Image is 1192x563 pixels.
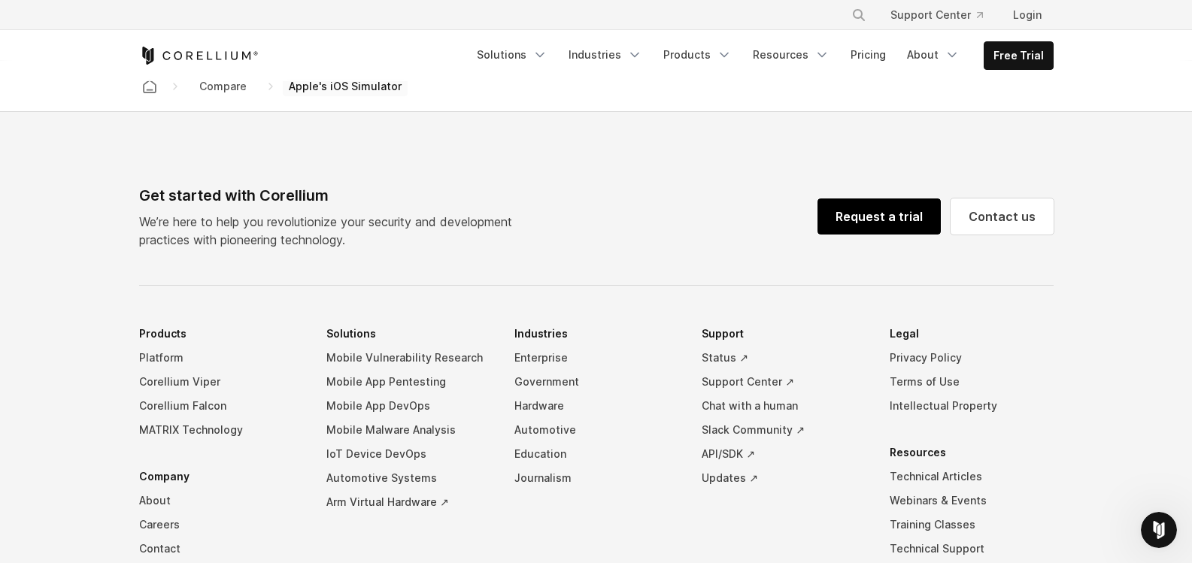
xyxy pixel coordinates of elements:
a: Technical Articles [890,465,1054,489]
a: Industries [560,41,651,68]
iframe: Intercom live chat [1141,512,1177,548]
a: Products [654,41,741,68]
a: Platform [139,346,303,370]
a: Corellium Home [139,47,259,65]
a: Corellium Falcon [139,394,303,418]
span: Compare [193,76,253,97]
p: We’re here to help you revolutionize your security and development practices with pioneering tech... [139,213,524,249]
a: Webinars & Events [890,489,1054,513]
a: Login [1001,2,1054,29]
a: Government [514,370,678,394]
a: Mobile Malware Analysis [326,418,490,442]
a: Training Classes [890,513,1054,537]
a: Careers [139,513,303,537]
a: Compare [187,73,259,100]
a: IoT Device DevOps [326,442,490,466]
a: About [898,41,969,68]
a: Resources [744,41,839,68]
a: Privacy Policy [890,346,1054,370]
a: Intellectual Property [890,394,1054,418]
a: Enterprise [514,346,678,370]
a: Updates ↗ [702,466,866,490]
a: Arm Virtual Hardware ↗ [326,490,490,514]
a: Automotive Systems [326,466,490,490]
a: Chat with a human [702,394,866,418]
a: Support Center [878,2,995,29]
a: Contact us [951,198,1054,235]
a: Pricing [842,41,895,68]
a: About [139,489,303,513]
a: Automotive [514,418,678,442]
a: Hardware [514,394,678,418]
button: Search [845,2,872,29]
a: Status ↗ [702,346,866,370]
a: Corellium home [136,76,163,97]
a: API/SDK ↗ [702,442,866,466]
a: Contact [139,537,303,561]
a: Request a trial [817,198,941,235]
a: Free Trial [984,42,1053,69]
span: Apple's iOS Simulator [283,76,408,97]
a: Support Center ↗ [702,370,866,394]
div: Get started with Corellium [139,184,524,207]
a: Education [514,442,678,466]
a: Solutions [468,41,557,68]
div: Navigation Menu [468,41,1054,70]
a: Mobile App DevOps [326,394,490,418]
a: MATRIX Technology [139,418,303,442]
a: Journalism [514,466,678,490]
a: Slack Community ↗ [702,418,866,442]
a: Corellium Viper [139,370,303,394]
a: Mobile App Pentesting [326,370,490,394]
div: Navigation Menu [833,2,1054,29]
a: Technical Support [890,537,1054,561]
a: Mobile Vulnerability Research [326,346,490,370]
a: Terms of Use [890,370,1054,394]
